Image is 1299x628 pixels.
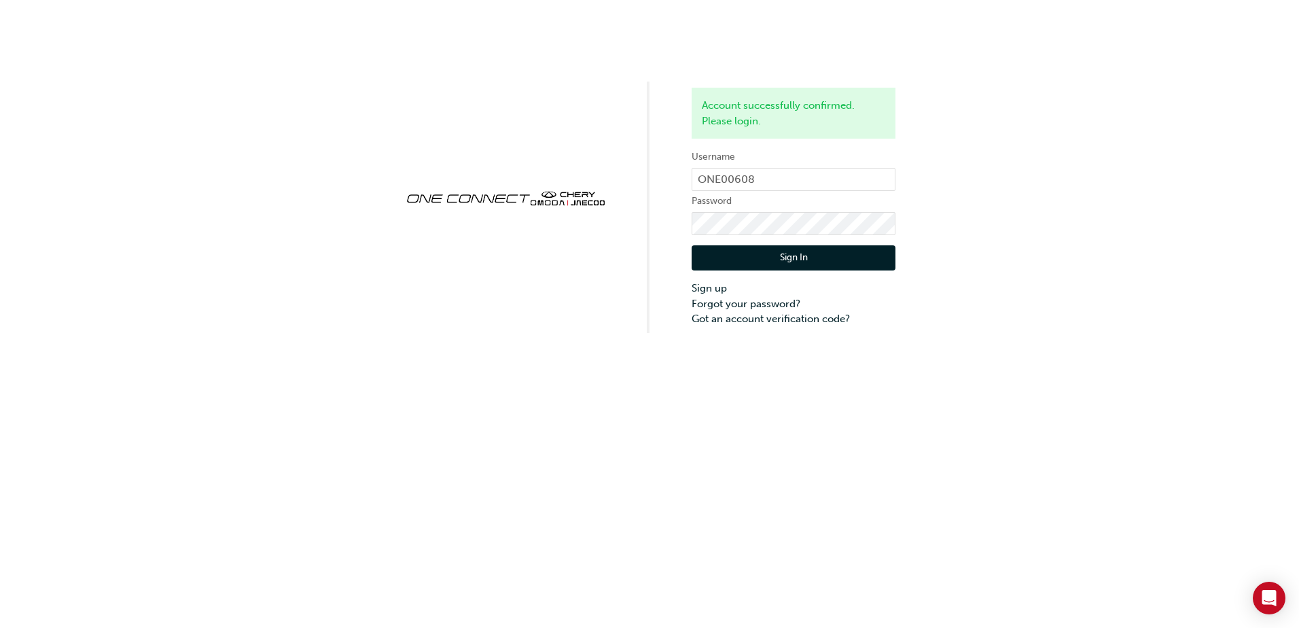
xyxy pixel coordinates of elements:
a: Forgot your password? [692,296,895,312]
input: Username [692,168,895,191]
button: Sign In [692,245,895,271]
img: oneconnect [404,179,607,215]
label: Username [692,149,895,165]
label: Password [692,193,895,209]
div: Account successfully confirmed. Please login. [692,88,895,139]
div: Open Intercom Messenger [1253,582,1285,614]
a: Got an account verification code? [692,311,895,327]
a: Sign up [692,281,895,296]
